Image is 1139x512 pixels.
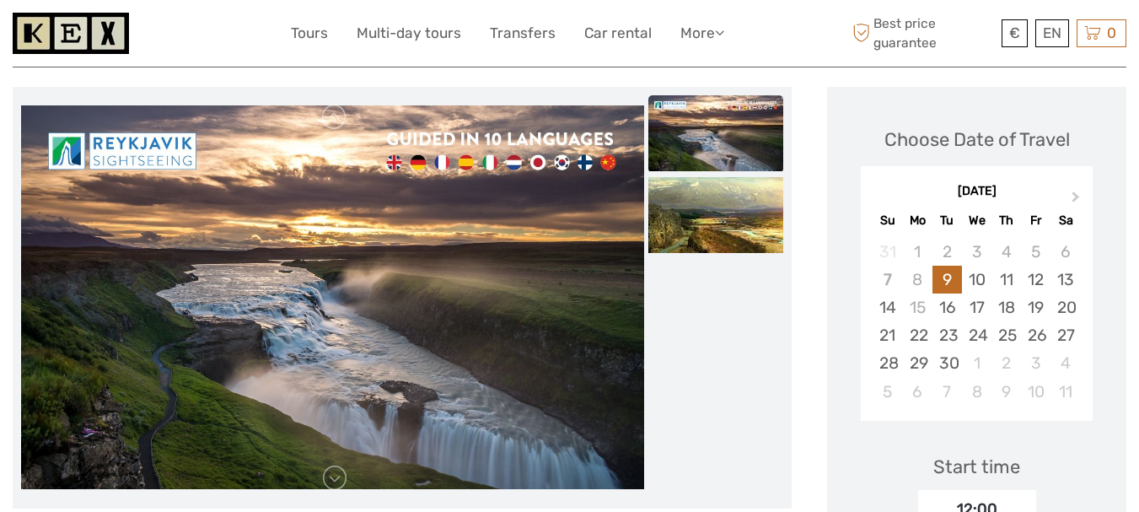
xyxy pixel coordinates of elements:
[1021,378,1050,406] div: Choose Friday, October 10th, 2025
[1104,24,1119,41] span: 0
[1021,294,1050,321] div: Choose Friday, September 19th, 2025
[873,378,902,406] div: Choose Sunday, October 5th, 2025
[1021,321,1050,349] div: Choose Friday, September 26th, 2025
[13,13,129,54] img: 1261-44dab5bb-39f8-40da-b0c2-4d9fce00897c_logo_small.jpg
[1050,238,1080,266] div: Not available Saturday, September 6th, 2025
[1021,349,1050,377] div: Choose Friday, October 3rd, 2025
[903,209,932,232] div: Mo
[873,349,902,377] div: Choose Sunday, September 28th, 2025
[194,26,214,46] button: Open LiveChat chat widget
[903,321,932,349] div: Choose Monday, September 22nd, 2025
[873,266,902,294] div: Not available Sunday, September 7th, 2025
[1050,321,1080,349] div: Choose Saturday, September 27th, 2025
[21,105,644,489] img: 1d0a7066f666415b8ef8680042674dd5_main_slider.jpg
[962,349,991,377] div: Choose Wednesday, October 1st, 2025
[932,266,962,294] div: Choose Tuesday, September 9th, 2025
[873,294,902,321] div: Choose Sunday, September 14th, 2025
[962,209,991,232] div: We
[1021,266,1050,294] div: Choose Friday, September 12th, 2025
[1064,187,1091,214] button: Next Month
[357,21,461,46] a: Multi-day tours
[1050,349,1080,377] div: Choose Saturday, October 4th, 2025
[991,266,1021,294] div: Choose Thursday, September 11th, 2025
[991,321,1021,349] div: Choose Thursday, September 25th, 2025
[932,238,962,266] div: Not available Tuesday, September 2nd, 2025
[1035,19,1069,47] div: EN
[1009,24,1020,41] span: €
[962,294,991,321] div: Choose Wednesday, September 17th, 2025
[24,30,191,43] p: We're away right now. Please check back later!
[903,266,932,294] div: Not available Monday, September 8th, 2025
[903,378,932,406] div: Choose Monday, October 6th, 2025
[884,127,1070,153] div: Choose Date of Travel
[962,266,991,294] div: Choose Wednesday, September 10th, 2025
[991,378,1021,406] div: Choose Thursday, October 9th, 2025
[932,349,962,377] div: Choose Tuesday, September 30th, 2025
[873,321,902,349] div: Choose Sunday, September 21st, 2025
[848,14,997,51] span: Best price guarantee
[291,21,328,46] a: Tours
[873,209,902,232] div: Su
[962,378,991,406] div: Choose Wednesday, October 8th, 2025
[1050,266,1080,294] div: Choose Saturday, September 13th, 2025
[1050,294,1080,321] div: Choose Saturday, September 20th, 2025
[490,21,556,46] a: Transfers
[991,238,1021,266] div: Not available Thursday, September 4th, 2025
[1021,209,1050,232] div: Fr
[932,378,962,406] div: Choose Tuesday, October 7th, 2025
[648,177,783,253] img: dba84d918c6a43f7a55af4c64fa0116b_slider_thumbnail.jpg
[1050,378,1080,406] div: Choose Saturday, October 11th, 2025
[648,95,783,171] img: 1d0a7066f666415b8ef8680042674dd5_slider_thumbnail.jpg
[584,21,652,46] a: Car rental
[962,321,991,349] div: Choose Wednesday, September 24th, 2025
[903,349,932,377] div: Choose Monday, September 29th, 2025
[903,238,932,266] div: Not available Monday, September 1st, 2025
[991,209,1021,232] div: Th
[903,294,932,321] div: Not available Monday, September 15th, 2025
[1050,209,1080,232] div: Sa
[932,321,962,349] div: Choose Tuesday, September 23rd, 2025
[932,209,962,232] div: Tu
[991,294,1021,321] div: Choose Thursday, September 18th, 2025
[873,238,902,266] div: Not available Sunday, August 31st, 2025
[933,454,1020,480] div: Start time
[932,294,962,321] div: Choose Tuesday, September 16th, 2025
[866,238,1087,406] div: month 2025-09
[962,238,991,266] div: Not available Wednesday, September 3rd, 2025
[991,349,1021,377] div: Choose Thursday, October 2nd, 2025
[861,183,1093,201] div: [DATE]
[1021,238,1050,266] div: Not available Friday, September 5th, 2025
[680,21,724,46] a: More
